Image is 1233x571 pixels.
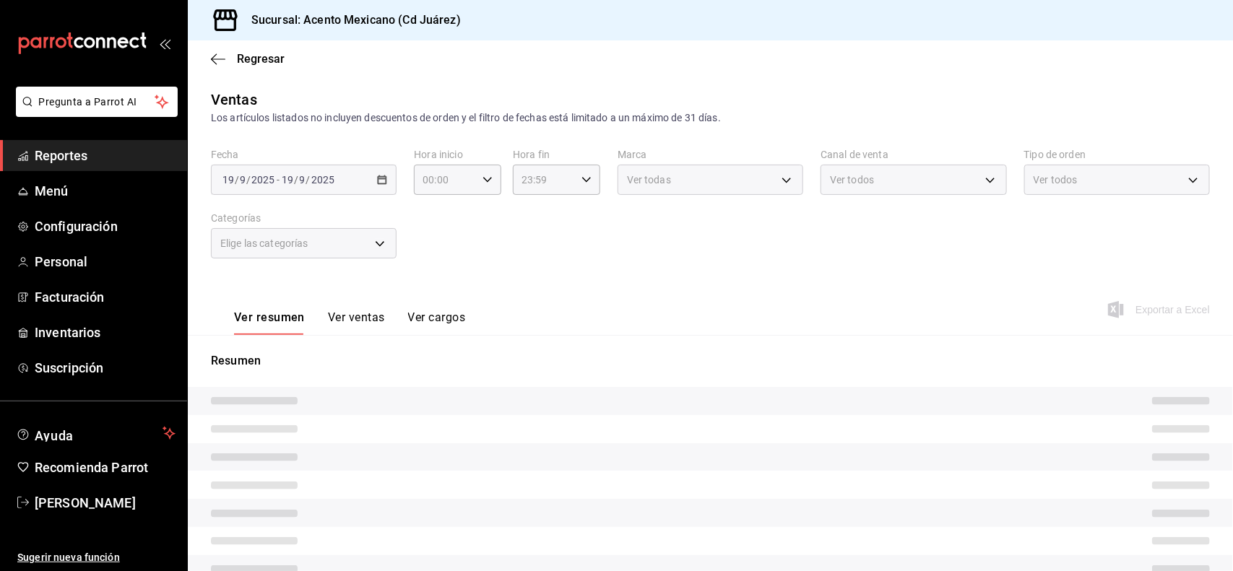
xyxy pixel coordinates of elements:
[211,52,285,66] button: Regresar
[627,173,671,187] span: Ver todas
[211,150,397,160] label: Fecha
[211,214,397,224] label: Categorías
[35,287,176,307] span: Facturación
[16,87,178,117] button: Pregunta a Parrot AI
[328,310,385,335] button: Ver ventas
[35,493,176,513] span: [PERSON_NAME]
[235,174,239,186] span: /
[1034,173,1078,187] span: Ver todos
[513,150,600,160] label: Hora fin
[35,252,176,271] span: Personal
[294,174,298,186] span: /
[35,424,157,442] span: Ayuda
[234,310,305,335] button: Ver resumen
[1024,150,1210,160] label: Tipo de orden
[222,174,235,186] input: --
[821,150,1006,160] label: Canal de venta
[35,217,176,236] span: Configuración
[35,323,176,342] span: Inventarios
[306,174,311,186] span: /
[220,236,308,250] span: Elige las categorías
[10,105,178,120] a: Pregunta a Parrot AI
[240,12,461,29] h3: Sucursal: Acento Mexicano (Cd Juárez)
[211,89,257,110] div: Ventas
[35,358,176,378] span: Suscripción
[239,174,246,186] input: --
[237,52,285,66] span: Regresar
[35,458,176,477] span: Recomienda Parrot
[408,310,466,335] button: Ver cargos
[414,150,501,160] label: Hora inicio
[299,174,306,186] input: --
[234,310,465,335] div: navigation tabs
[17,550,176,565] span: Sugerir nueva función
[159,38,170,49] button: open_drawer_menu
[35,146,176,165] span: Reportes
[281,174,294,186] input: --
[39,95,155,110] span: Pregunta a Parrot AI
[246,174,251,186] span: /
[311,174,335,186] input: ----
[277,174,280,186] span: -
[618,150,803,160] label: Marca
[211,352,1210,370] p: Resumen
[35,181,176,201] span: Menú
[830,173,874,187] span: Ver todos
[211,110,1210,126] div: Los artículos listados no incluyen descuentos de orden y el filtro de fechas está limitado a un m...
[251,174,275,186] input: ----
